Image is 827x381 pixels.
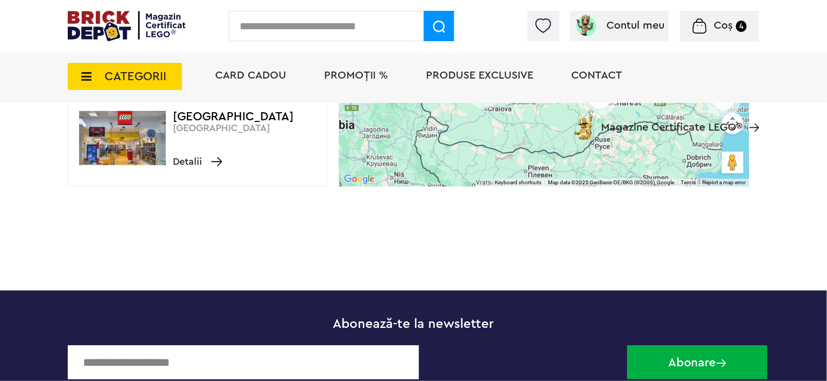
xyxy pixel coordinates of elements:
[681,179,696,185] a: Terms (opens in new tab)
[341,172,377,186] img: Google
[714,20,733,31] span: Coș
[742,108,759,119] a: Magazine Certificate LEGO®
[333,318,494,331] span: Abonează-te la newsletter
[105,70,166,82] span: CATEGORII
[716,359,726,367] img: Abonare
[426,70,533,81] a: Produse exclusive
[548,179,674,185] span: Map data ©2025 GeoBasis-DE/BKG (©2009), Google
[627,345,767,379] button: Abonare
[324,70,388,81] a: PROMOȚII %
[601,108,742,133] span: Magazine Certificate LEGO®
[571,70,622,81] a: Contact
[702,179,746,185] a: Report a map error
[341,172,377,186] a: Open this area in Google Maps (opens a new window)
[722,152,744,173] button: Drag Pegman onto the map to open Street View
[607,20,665,31] span: Contul meu
[574,20,665,31] a: Contul meu
[215,70,286,81] a: Card Cadou
[173,154,222,169] span: Detalii
[495,179,541,186] button: Keyboard shortcuts
[736,21,747,32] small: 4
